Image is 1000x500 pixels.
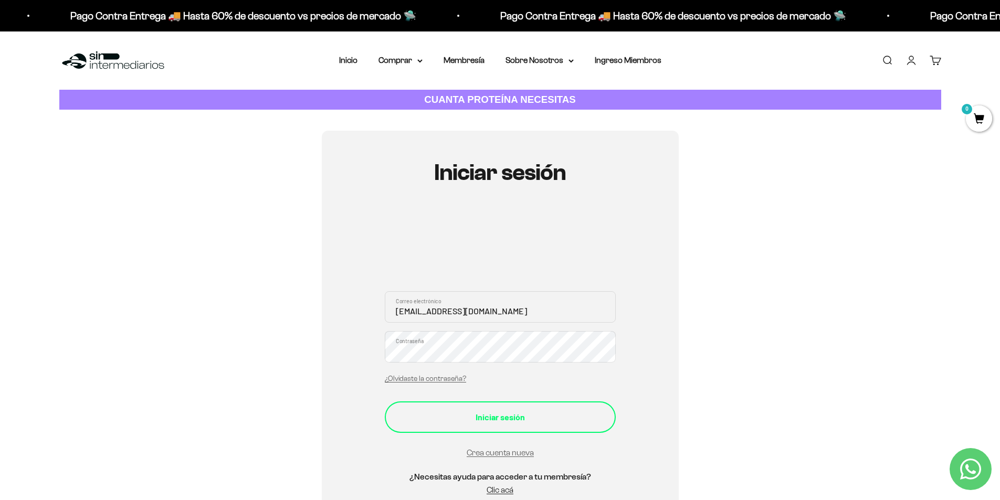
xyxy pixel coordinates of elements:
a: Crea cuenta nueva [467,448,534,457]
button: Iniciar sesión [385,401,616,433]
summary: Sobre Nosotros [506,54,574,67]
a: CUANTA PROTEÍNA NECESITAS [59,90,941,110]
strong: CUANTA PROTEÍNA NECESITAS [424,94,576,105]
p: Pago Contra Entrega 🚚 Hasta 60% de descuento vs precios de mercado 🛸 [399,7,745,24]
a: Inicio [339,56,357,65]
a: Clic acá [487,485,513,494]
mark: 0 [961,103,973,115]
h1: Iniciar sesión [385,160,616,185]
a: Membresía [444,56,485,65]
a: Ingreso Miembros [595,56,661,65]
iframe: Social Login Buttons [385,216,616,279]
a: 0 [966,114,992,125]
div: Iniciar sesión [406,410,595,424]
summary: Comprar [378,54,423,67]
h5: ¿Necesitas ayuda para acceder a tu membresía? [385,470,616,484]
a: ¿Olvidaste la contraseña? [385,375,466,382]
